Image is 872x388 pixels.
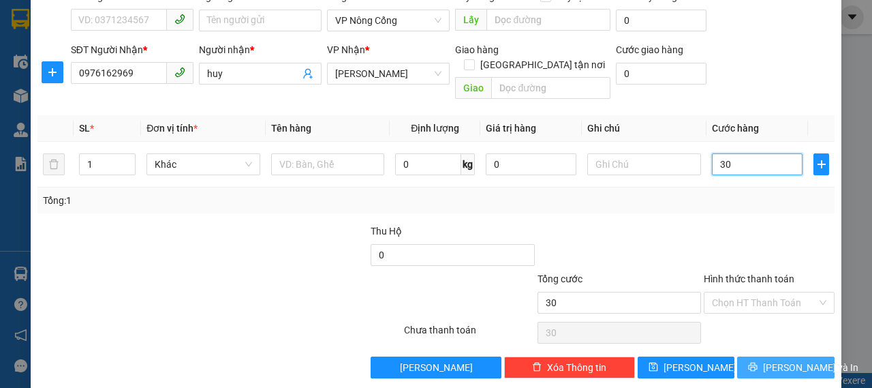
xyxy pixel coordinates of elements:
span: plus [814,159,828,170]
span: Lấy [455,9,486,31]
span: Khác [155,154,252,175]
label: Hình thức thanh toán [704,273,794,284]
button: printer[PERSON_NAME] và In [737,357,835,378]
span: kg [461,153,475,175]
span: Đơn vị tính [146,123,198,134]
span: plus [42,67,63,78]
span: [GEOGRAPHIC_DATA] tận nơi [475,57,610,72]
span: Tổng cước [538,273,582,284]
span: VP Nông Cống [335,10,441,31]
input: Cước lấy hàng [616,10,706,31]
span: delete [532,362,542,373]
span: Giao [455,77,491,99]
div: Tổng: 1 [43,193,338,208]
span: user-add [302,68,313,79]
div: Chưa thanh toán [403,323,536,346]
input: Ghi Chú [587,153,701,175]
input: VD: Bàn, Ghế [271,153,385,175]
span: Xóa Thông tin [547,360,606,375]
button: save[PERSON_NAME] [638,357,735,378]
span: Thu Hộ [371,226,402,237]
div: SĐT Người Nhận [71,42,193,57]
span: Giá trị hàng [486,123,536,134]
input: Dọc đường [491,77,610,99]
span: phone [174,14,185,25]
input: 0 [486,153,576,175]
span: [PERSON_NAME] [400,360,473,375]
button: plus [42,61,63,83]
span: [PERSON_NAME] [664,360,736,375]
span: Mỹ Đình [335,63,441,84]
div: Người nhận [199,42,322,57]
input: Cước giao hàng [616,63,706,85]
button: plus [813,153,829,175]
span: save [649,362,658,373]
span: Định lượng [411,123,459,134]
span: VP Nhận [327,44,365,55]
span: phone [174,67,185,78]
button: delete [43,153,65,175]
th: Ghi chú [582,115,706,142]
input: Dọc đường [486,9,610,31]
label: Cước giao hàng [616,44,683,55]
span: printer [748,362,758,373]
button: deleteXóa Thông tin [504,357,635,378]
span: Giao hàng [455,44,499,55]
span: Cước hàng [712,123,759,134]
button: [PERSON_NAME] [371,357,501,378]
span: [PERSON_NAME] và In [763,360,858,375]
span: Tên hàng [271,123,311,134]
span: SL [79,123,90,134]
